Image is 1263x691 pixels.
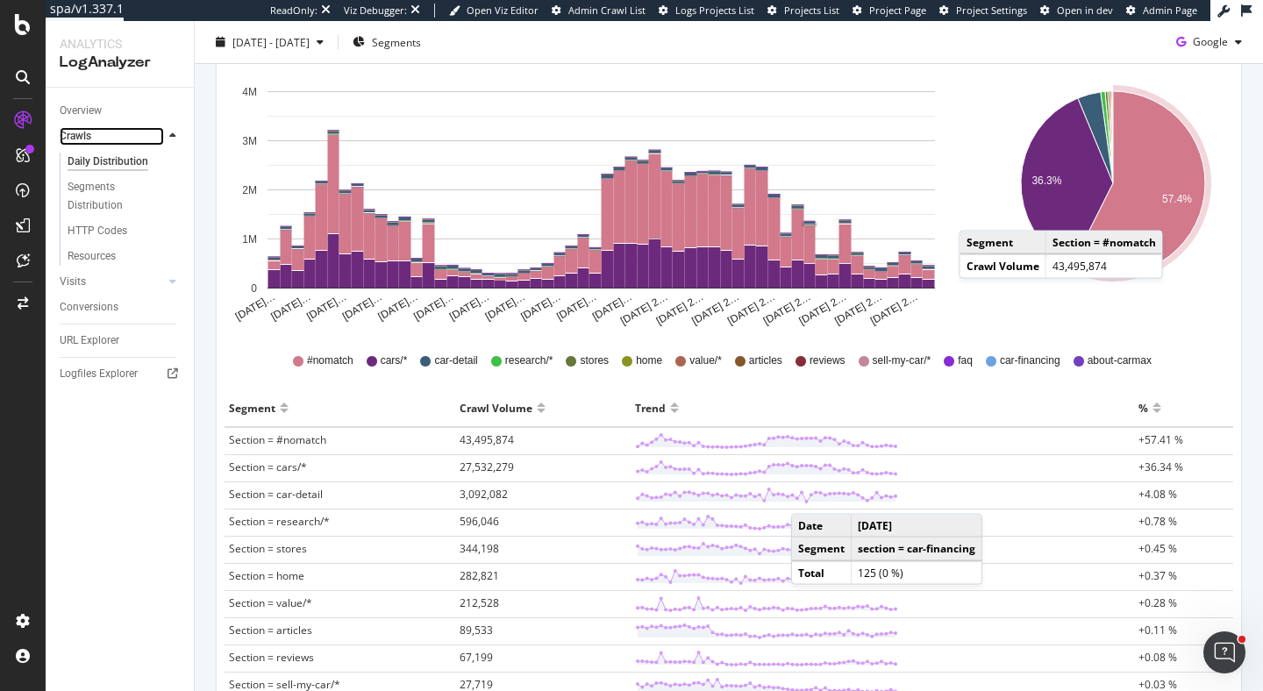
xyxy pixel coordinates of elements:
[346,28,428,56] button: Segments
[60,273,86,291] div: Visits
[939,4,1027,18] a: Project Settings
[675,4,754,17] span: Logs Projects List
[810,353,846,368] span: reviews
[68,153,148,171] div: Daily Distribution
[460,487,508,502] span: 3,092,082
[68,247,182,266] a: Resources
[749,353,782,368] span: articles
[460,514,499,529] span: 596,046
[1088,353,1152,368] span: about-carmax
[60,273,164,291] a: Visits
[209,28,331,56] button: [DATE] - [DATE]
[1138,459,1183,474] span: +36.34 %
[1138,650,1177,665] span: +0.08 %
[852,515,982,538] td: [DATE]
[242,233,257,246] text: 1M
[998,65,1228,328] svg: A chart.
[229,595,312,610] span: Section = value/*
[60,298,118,317] div: Conversions
[1031,175,1061,188] text: 36.3%
[1040,4,1113,18] a: Open in dev
[60,127,164,146] a: Crawls
[229,432,326,447] span: Section = #nomatch
[60,35,180,53] div: Analytics
[229,487,323,502] span: Section = car-detail
[958,353,973,368] span: faq
[1138,487,1177,502] span: +4.08 %
[1138,595,1177,610] span: +0.28 %
[636,353,662,368] span: home
[68,178,182,215] a: Segments Distribution
[229,394,275,422] div: Segment
[1169,28,1249,56] button: Google
[1057,4,1113,17] span: Open in dev
[460,568,499,583] span: 282,821
[1138,568,1177,583] span: +0.37 %
[460,459,514,474] span: 27,532,279
[460,394,532,422] div: Crawl Volume
[242,184,257,196] text: 2M
[372,34,421,49] span: Segments
[60,365,138,383] div: Logfiles Explorer
[460,650,493,665] span: 67,199
[229,623,312,638] span: Section = articles
[1193,34,1228,49] span: Google
[852,560,982,583] td: 125 (0 %)
[229,568,304,583] span: Section = home
[229,650,314,665] span: Section = reviews
[460,541,499,556] span: 344,198
[460,623,493,638] span: 89,533
[449,4,539,18] a: Open Viz Editor
[1138,541,1177,556] span: +0.45 %
[231,65,972,328] div: A chart.
[505,353,553,368] span: research/*
[251,282,257,295] text: 0
[68,247,116,266] div: Resources
[784,4,839,17] span: Projects List
[60,331,119,350] div: URL Explorer
[1138,623,1177,638] span: +0.11 %
[229,514,330,529] span: Section = research/*
[68,222,182,240] a: HTTP Codes
[852,537,982,560] td: section = car-financing
[467,4,539,17] span: Open Viz Editor
[60,331,182,350] a: URL Explorer
[580,353,609,368] span: stores
[307,353,353,368] span: #nomatch
[1138,514,1177,529] span: +0.78 %
[1138,432,1183,447] span: +57.41 %
[460,595,499,610] span: 212,528
[242,86,257,98] text: 4M
[381,353,408,368] span: cars/*
[460,432,514,447] span: 43,495,874
[344,4,407,18] div: Viz Debugger:
[792,560,852,583] td: Total
[1162,193,1192,205] text: 57.4%
[229,459,307,474] span: Section = cars/*
[68,178,165,215] div: Segments Distribution
[956,4,1027,17] span: Project Settings
[873,353,931,368] span: sell-my-car/*
[232,34,310,49] span: [DATE] - [DATE]
[68,222,127,240] div: HTTP Codes
[1126,4,1197,18] a: Admin Page
[60,298,182,317] a: Conversions
[1000,353,1060,368] span: car-financing
[60,102,182,120] a: Overview
[434,353,477,368] span: car-detail
[270,4,318,18] div: ReadOnly:
[635,394,666,422] div: Trend
[1203,631,1245,673] iframe: Intercom live chat
[689,353,722,368] span: value/*
[1138,394,1148,422] div: %
[60,365,182,383] a: Logfiles Explorer
[853,4,926,18] a: Project Page
[1045,232,1162,254] td: Section = #nomatch
[60,127,91,146] div: Crawls
[960,254,1046,277] td: Crawl Volume
[60,53,180,73] div: LogAnalyzer
[60,102,102,120] div: Overview
[659,4,754,18] a: Logs Projects List
[229,541,307,556] span: Section = stores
